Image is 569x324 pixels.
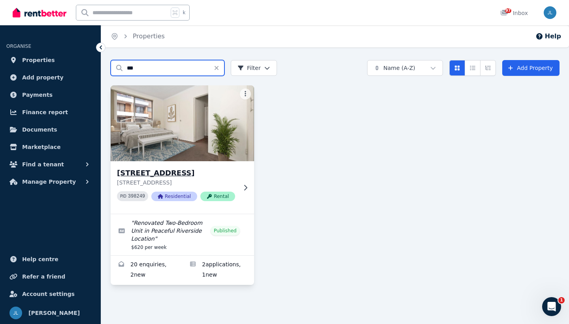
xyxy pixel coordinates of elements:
[22,125,57,134] span: Documents
[237,64,261,72] span: Filter
[22,272,65,281] span: Refer a friend
[117,168,237,179] h3: [STREET_ADDRESS]
[240,89,251,100] button: More options
[22,73,64,82] span: Add property
[542,297,561,316] iframe: Intercom live chat
[449,60,496,76] div: View options
[111,256,182,285] a: Enquiries for 5/1 Meadow Cres, Meadowbank
[120,194,126,198] small: PID
[6,139,94,155] a: Marketplace
[22,55,55,65] span: Properties
[22,142,60,152] span: Marketplace
[22,254,58,264] span: Help centre
[22,160,64,169] span: Find a tenant
[502,60,560,76] a: Add Property
[22,289,75,299] span: Account settings
[22,177,76,186] span: Manage Property
[133,32,165,40] a: Properties
[6,87,94,103] a: Payments
[6,269,94,284] a: Refer a friend
[6,70,94,85] a: Add property
[535,32,561,41] button: Help
[183,9,185,16] span: k
[6,52,94,68] a: Properties
[6,156,94,172] button: Find a tenant
[22,107,68,117] span: Finance report
[117,179,237,186] p: [STREET_ADDRESS]
[200,192,235,201] span: Rental
[213,60,224,76] button: Clear search
[101,25,174,47] nav: Breadcrumb
[383,64,415,72] span: Name (A-Z)
[107,83,258,163] img: 5/1 Meadow Cres, Meadowbank
[558,297,565,303] span: 1
[367,60,443,76] button: Name (A-Z)
[6,251,94,267] a: Help centre
[231,60,277,76] button: Filter
[9,307,22,319] img: Joanne Lau
[6,174,94,190] button: Manage Property
[6,104,94,120] a: Finance report
[505,8,511,13] span: 97
[6,122,94,138] a: Documents
[13,7,66,19] img: RentBetter
[6,286,94,302] a: Account settings
[465,60,480,76] button: Compact list view
[111,214,254,255] a: Edit listing: Renovated Two-Bedroom Unit in Peaceful Riverside Location
[500,9,528,17] div: Inbox
[480,60,496,76] button: Expanded list view
[544,6,556,19] img: Joanne Lau
[128,194,145,199] code: 398249
[111,85,254,214] a: 5/1 Meadow Cres, Meadowbank[STREET_ADDRESS][STREET_ADDRESS]PID 398249ResidentialRental
[449,60,465,76] button: Card view
[151,192,197,201] span: Residential
[182,256,254,285] a: Applications for 5/1 Meadow Cres, Meadowbank
[6,43,31,49] span: ORGANISE
[22,90,53,100] span: Payments
[28,308,80,318] span: [PERSON_NAME]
